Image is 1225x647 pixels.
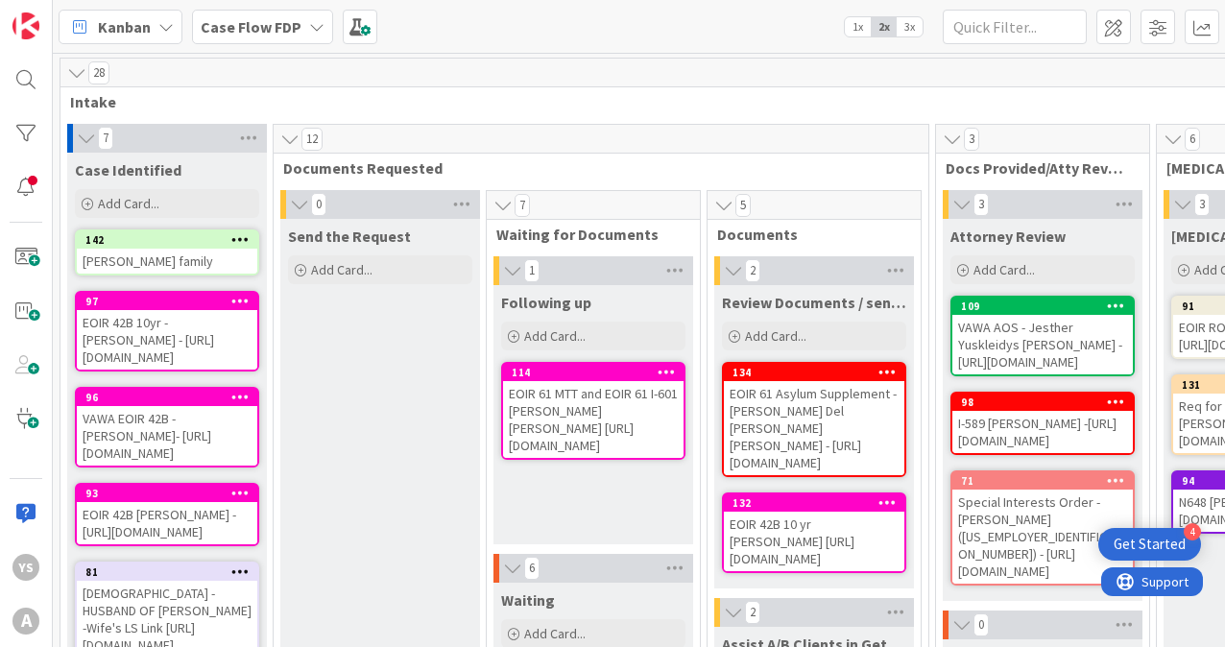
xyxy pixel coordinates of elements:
[524,327,586,345] span: Add Card...
[973,613,989,636] span: 0
[973,261,1035,278] span: Add Card...
[88,61,109,84] span: 28
[735,194,751,217] span: 5
[503,364,684,381] div: 114
[77,485,257,502] div: 93
[961,300,1133,313] div: 109
[961,474,1133,488] div: 71
[724,494,904,571] div: 132EOIR 42B 10 yr [PERSON_NAME] [URL][DOMAIN_NAME]
[311,261,372,278] span: Add Card...
[952,490,1133,584] div: Special Interests Order - [PERSON_NAME] ([US_EMPLOYER_IDENTIFICATION_NUMBER]) - [URL][DOMAIN_NAME]
[724,381,904,475] div: EOIR 61 Asylum Supplement - [PERSON_NAME] Del [PERSON_NAME] [PERSON_NAME] - [URL][DOMAIN_NAME]
[524,259,540,282] span: 1
[1194,193,1210,216] span: 3
[724,364,904,475] div: 134EOIR 61 Asylum Supplement - [PERSON_NAME] Del [PERSON_NAME] [PERSON_NAME] - [URL][DOMAIN_NAME]
[952,298,1133,315] div: 109
[952,298,1133,374] div: 109VAWA AOS - Jesther Yuskleidys [PERSON_NAME] - [URL][DOMAIN_NAME]
[501,590,555,610] span: Waiting
[501,293,591,312] span: Following up
[503,364,684,458] div: 114EOIR 61 MTT and EOIR 61 I-601 [PERSON_NAME] [PERSON_NAME] [URL][DOMAIN_NAME]
[77,502,257,544] div: EOIR 42B [PERSON_NAME] - [URL][DOMAIN_NAME]
[845,17,871,36] span: 1x
[77,310,257,370] div: EOIR 42B 10yr - [PERSON_NAME] - [URL][DOMAIN_NAME]
[77,231,257,249] div: 142
[98,127,113,150] span: 7
[496,225,676,244] span: Waiting for Documents
[77,406,257,466] div: VAWA EOIR 42B - [PERSON_NAME]- [URL][DOMAIN_NAME]
[717,225,897,244] span: Documents
[77,293,257,370] div: 97EOIR 42B 10yr - [PERSON_NAME] - [URL][DOMAIN_NAME]
[950,227,1066,246] span: Attorney Review
[871,17,897,36] span: 2x
[745,259,760,282] span: 2
[77,231,257,274] div: 142[PERSON_NAME] family
[722,293,906,312] span: Review Documents / send follow up requests
[301,128,323,151] span: 12
[311,193,326,216] span: 0
[897,17,923,36] span: 3x
[12,608,39,635] div: A
[524,625,586,642] span: Add Card...
[515,194,530,217] span: 7
[12,12,39,39] img: Visit kanbanzone.com
[85,487,257,500] div: 93
[724,494,904,512] div: 132
[288,227,411,246] span: Send the Request
[85,233,257,247] div: 142
[943,10,1087,44] input: Quick Filter...
[952,411,1133,453] div: I-589 [PERSON_NAME] -[URL][DOMAIN_NAME]
[77,389,257,466] div: 96VAWA EOIR 42B - [PERSON_NAME]- [URL][DOMAIN_NAME]
[961,395,1133,409] div: 98
[724,512,904,571] div: EOIR 42B 10 yr [PERSON_NAME] [URL][DOMAIN_NAME]
[85,565,257,579] div: 81
[952,394,1133,453] div: 98I-589 [PERSON_NAME] -[URL][DOMAIN_NAME]
[952,394,1133,411] div: 98
[503,381,684,458] div: EOIR 61 MTT and EOIR 61 I-601 [PERSON_NAME] [PERSON_NAME] [URL][DOMAIN_NAME]
[77,485,257,544] div: 93EOIR 42B [PERSON_NAME] - [URL][DOMAIN_NAME]
[98,195,159,212] span: Add Card...
[201,17,301,36] b: Case Flow FDP
[733,496,904,510] div: 132
[77,389,257,406] div: 96
[964,128,979,151] span: 3
[85,295,257,308] div: 97
[75,160,181,180] span: Case Identified
[77,563,257,581] div: 81
[946,158,1125,178] span: Docs Provided/Atty Review
[745,601,760,624] span: 2
[77,249,257,274] div: [PERSON_NAME] family
[12,554,39,581] div: YS
[952,315,1133,374] div: VAWA AOS - Jesther Yuskleidys [PERSON_NAME] - [URL][DOMAIN_NAME]
[77,293,257,310] div: 97
[952,472,1133,584] div: 71Special Interests Order - [PERSON_NAME] ([US_EMPLOYER_IDENTIFICATION_NUMBER]) - [URL][DOMAIN_NAME]
[98,15,151,38] span: Kanban
[85,391,257,404] div: 96
[1185,128,1200,151] span: 6
[745,327,806,345] span: Add Card...
[1114,535,1186,554] div: Get Started
[524,557,540,580] span: 6
[1184,523,1201,540] div: 4
[1098,528,1201,561] div: Open Get Started checklist, remaining modules: 4
[973,193,989,216] span: 3
[40,3,87,26] span: Support
[512,366,684,379] div: 114
[283,158,904,178] span: Documents Requested
[952,472,1133,490] div: 71
[724,364,904,381] div: 134
[733,366,904,379] div: 134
